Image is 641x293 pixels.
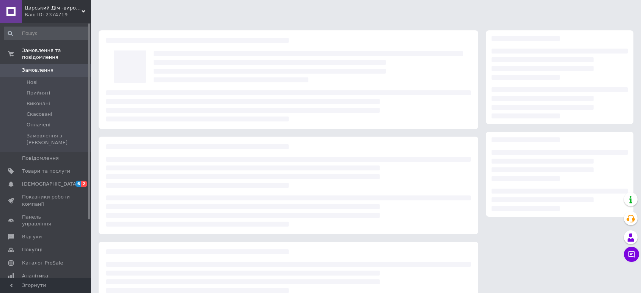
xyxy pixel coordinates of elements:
span: Замовлення [22,67,53,74]
span: Панель управління [22,214,70,227]
span: Скасовані [27,111,52,118]
span: Товари та послуги [22,168,70,175]
span: 2 [81,181,87,187]
span: Повідомлення [22,155,59,162]
span: Покупці [22,246,42,253]
span: Каталог ProSale [22,260,63,266]
input: Пошук [4,27,89,40]
button: Чат з покупцем [624,247,639,262]
span: Прийняті [27,90,50,96]
span: Аналітика [22,273,48,279]
span: Нові [27,79,38,86]
span: Виконані [27,100,50,107]
span: Відгуки [22,233,42,240]
span: [DEMOGRAPHIC_DATA] [22,181,78,187]
span: 6 [75,181,82,187]
span: Оплачені [27,121,50,128]
span: Замовлення з [PERSON_NAME] [27,132,88,146]
span: Показники роботи компанії [22,194,70,207]
span: Царський Дім -виробник постільної білизни із натуральних тканин [25,5,82,11]
span: Замовлення та повідомлення [22,47,91,61]
div: Ваш ID: 2374719 [25,11,91,18]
